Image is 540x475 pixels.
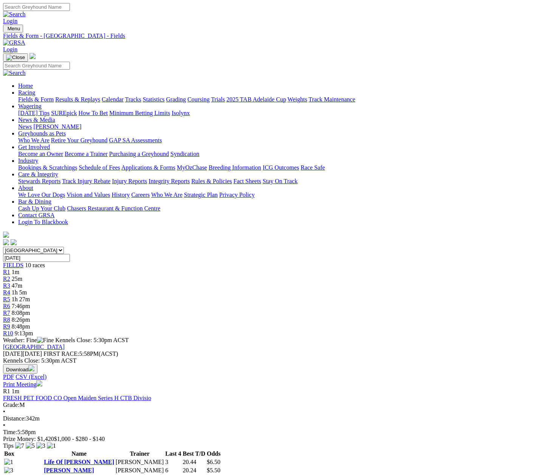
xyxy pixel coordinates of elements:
a: Minimum Betting Limits [109,110,170,116]
span: R4 [3,289,10,296]
a: 2025 TAB Adelaide Cup [226,96,286,103]
span: $6.50 [207,459,220,465]
a: About [18,185,33,191]
a: SUREpick [51,110,77,116]
span: Distance: [3,415,26,422]
a: CSV (Excel) [15,374,46,380]
a: R9 [3,323,10,330]
img: logo-grsa-white.png [29,53,36,59]
td: 6 [165,467,181,474]
a: Login [3,18,17,24]
div: Care & Integrity [18,178,537,185]
span: Grade: [3,402,20,408]
span: Weather: Fine [3,337,55,343]
a: Track Maintenance [309,96,355,103]
span: • [3,422,5,428]
span: R2 [3,276,10,282]
div: Wagering [18,110,537,117]
img: download.svg [28,365,34,371]
img: 3 [36,442,45,449]
div: Kennels Close: 5:30pm ACST [3,357,537,364]
button: Toggle navigation [3,25,23,33]
img: Fine [37,337,54,344]
span: [DATE] [3,350,23,357]
a: R1 [3,269,10,275]
div: News & Media [18,123,537,130]
img: 1 [4,459,13,466]
img: 7 [15,442,24,449]
div: Download [3,374,537,380]
span: FIRST RACE: [43,350,79,357]
span: R5 [3,296,10,302]
a: Bar & Dining [18,198,51,205]
span: Kennels Close: 5:30pm ACST [55,337,128,343]
td: [PERSON_NAME] [115,458,164,466]
a: Statistics [143,96,165,103]
a: [DATE] Tips [18,110,50,116]
a: Who We Are [151,192,183,198]
div: Prize Money: $1,420 [3,436,537,442]
a: Weights [288,96,307,103]
span: 1m [12,269,19,275]
img: logo-grsa-white.png [3,232,9,238]
div: M [3,402,537,408]
img: 1 [47,442,56,449]
a: Fields & Form - [GEOGRAPHIC_DATA] - Fields [3,33,537,39]
a: Injury Reports [112,178,147,184]
span: 47m [12,282,22,289]
span: 1h 27m [12,296,30,302]
a: Industry [18,157,38,164]
a: Calendar [102,96,124,103]
a: MyOzChase [177,164,207,171]
a: FRESH PET FOOD CO Open Maiden Series H CTB Divisio [3,395,151,401]
a: Bookings & Scratchings [18,164,77,171]
a: Login [3,46,17,53]
a: GAP SA Assessments [109,137,162,143]
a: Applications & Forms [121,164,175,171]
td: 3 [165,458,181,466]
a: Track Injury Rebate [62,178,110,184]
a: Care & Integrity [18,171,58,178]
img: 3 [4,467,13,474]
span: $5.50 [207,467,220,473]
a: Purchasing a Greyhound [109,151,169,157]
th: Trainer [115,450,164,458]
a: R8 [3,316,10,323]
div: Industry [18,164,537,171]
span: R1 [3,388,10,394]
a: Login To Blackbook [18,219,68,225]
input: Search [3,62,70,70]
a: Integrity Reports [149,178,190,184]
span: 7:46pm [12,303,30,309]
a: Privacy Policy [219,192,255,198]
a: [PERSON_NAME] [44,467,94,473]
a: How To Bet [79,110,108,116]
a: Stay On Track [263,178,297,184]
td: 20.44 [182,458,206,466]
span: 1h 5m [12,289,27,296]
img: Search [3,11,26,18]
a: Schedule of Fees [79,164,120,171]
span: 8:08pm [12,310,30,316]
div: About [18,192,537,198]
img: printer.svg [36,380,42,386]
input: Select date [3,254,70,262]
img: GRSA [3,39,25,46]
a: Racing [18,89,35,96]
span: $1,000 - $280 - $140 [54,436,105,442]
a: R7 [3,310,10,316]
span: 9:13pm [15,330,33,336]
a: Contact GRSA [18,212,54,218]
a: Life Of [PERSON_NAME] [44,459,114,465]
a: News [18,123,32,130]
a: Strategic Plan [184,192,218,198]
button: Download [3,364,37,374]
span: 5:58PM(ACST) [43,350,118,357]
a: R6 [3,303,10,309]
span: Time: [3,429,17,435]
a: Isolynx [172,110,190,116]
div: 342m [3,415,537,422]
